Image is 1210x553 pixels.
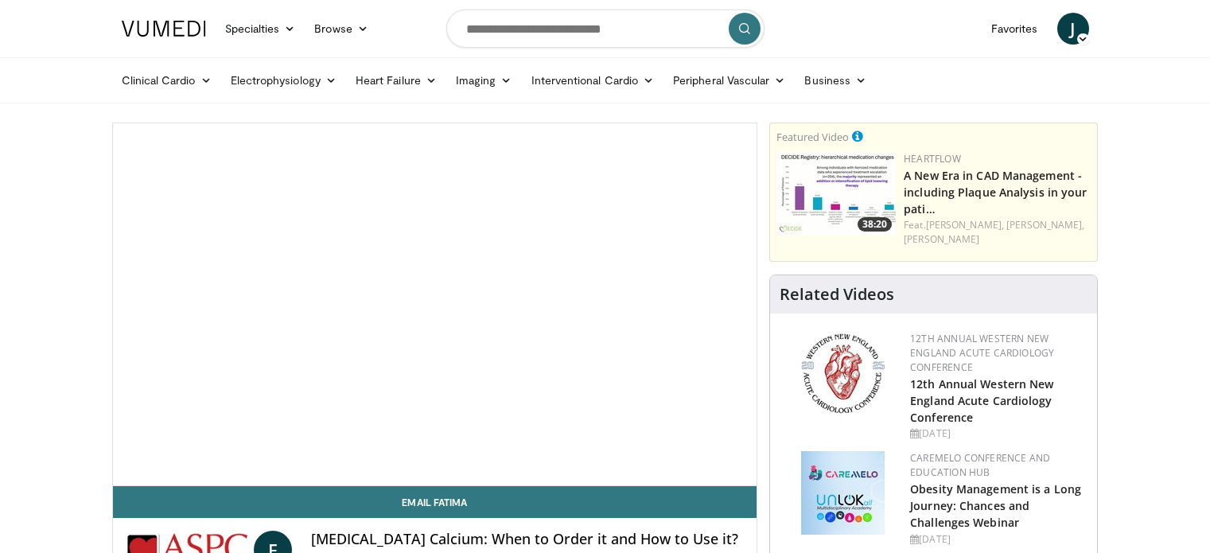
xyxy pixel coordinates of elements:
[910,426,1084,441] div: [DATE]
[216,13,305,45] a: Specialties
[221,64,346,96] a: Electrophysiology
[446,64,522,96] a: Imaging
[801,451,885,535] img: 45df64a9-a6de-482c-8a90-ada250f7980c.png.150x105_q85_autocrop_double_scale_upscale_version-0.2.jpg
[910,332,1054,374] a: 12th Annual Western New England Acute Cardiology Conference
[858,217,892,232] span: 38:20
[982,13,1048,45] a: Favorites
[446,10,765,48] input: Search topics, interventions
[795,64,876,96] a: Business
[926,218,1004,232] a: [PERSON_NAME],
[910,451,1050,479] a: CaReMeLO Conference and Education Hub
[904,218,1091,247] div: Feat.
[522,64,664,96] a: Interventional Cardio
[311,531,744,548] h4: [MEDICAL_DATA] Calcium: When to Order it and How to Use it?
[305,13,378,45] a: Browse
[910,376,1053,425] a: 12th Annual Western New England Acute Cardiology Conference
[112,64,221,96] a: Clinical Cardio
[776,152,896,236] a: 38:20
[113,486,757,518] a: Email Fatima
[776,152,896,236] img: 738d0e2d-290f-4d89-8861-908fb8b721dc.150x105_q85_crop-smart_upscale.jpg
[346,64,446,96] a: Heart Failure
[780,285,894,304] h4: Related Videos
[113,123,757,486] video-js: Video Player
[904,168,1087,216] a: A New Era in CAD Management - including Plaque Analysis in your pati…
[1006,218,1084,232] a: [PERSON_NAME],
[122,21,206,37] img: VuMedi Logo
[904,232,979,246] a: [PERSON_NAME]
[910,481,1081,530] a: Obesity Management is a Long Journey: Chances and Challenges Webinar
[1057,13,1089,45] a: J
[910,532,1084,547] div: [DATE]
[776,130,849,144] small: Featured Video
[663,64,795,96] a: Peripheral Vascular
[799,332,887,415] img: 0954f259-7907-4053-a817-32a96463ecc8.png.150x105_q85_autocrop_double_scale_upscale_version-0.2.png
[904,152,961,166] a: Heartflow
